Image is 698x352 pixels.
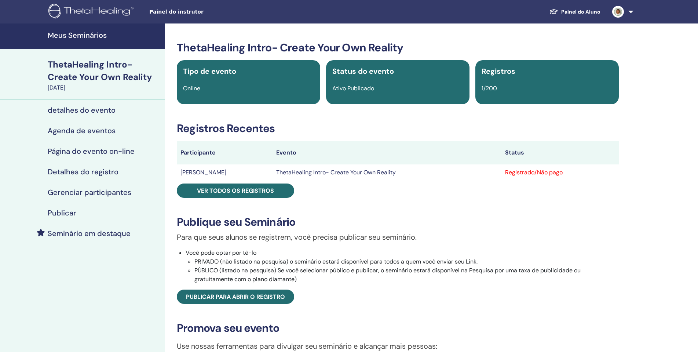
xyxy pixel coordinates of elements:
span: Registros [482,66,515,76]
h4: detalhes do evento [48,106,116,115]
td: ThetaHealing Intro- Create Your Own Reality [273,164,501,181]
a: Publicar para abrir o registro [177,290,294,304]
li: PÚBLICO (listado na pesquisa) Se você selecionar público e publicar, o seminário estará disponíve... [194,266,619,284]
h4: Detalhes do registro [48,167,118,176]
h4: Seminário em destaque [48,229,131,238]
th: Participante [177,141,273,164]
p: Use nossas ferramentas para divulgar seu seminário e alcançar mais pessoas: [177,341,619,352]
img: logo.png [48,4,136,20]
img: default.jpg [612,6,624,18]
span: Status do evento [332,66,394,76]
a: ThetaHealing Intro- Create Your Own Reality[DATE] [43,58,165,92]
span: Ativo Publicado [332,84,374,92]
a: Ver todos os registros [177,184,294,198]
span: Painel do instrutor [149,8,259,16]
h3: ThetaHealing Intro- Create Your Own Reality [177,41,619,54]
span: Online [183,84,200,92]
div: [DATE] [48,83,161,92]
h4: Gerenciar participantes [48,188,131,197]
li: Você pode optar por tê-lo [186,248,619,284]
span: Publicar para abrir o registro [186,293,285,301]
span: 1/200 [482,84,497,92]
h4: Meus Seminários [48,31,161,40]
td: [PERSON_NAME] [177,164,273,181]
h4: Publicar [48,208,76,217]
span: Tipo de evento [183,66,236,76]
th: Status [501,141,618,164]
a: Painel do Aluno [544,5,606,19]
h3: Registros Recentes [177,122,619,135]
li: PRIVADO (não listado na pesquisa) o seminário estará disponível para todos a quem você enviar seu... [194,257,619,266]
div: Registrado/Não pago [505,168,615,177]
h3: Publique seu Seminário [177,215,619,229]
span: Ver todos os registros [197,187,274,195]
th: Evento [273,141,501,164]
img: graduation-cap-white.svg [549,8,558,15]
h3: Promova seu evento [177,322,619,335]
p: Para que seus alunos se registrem, você precisa publicar seu seminário. [177,232,619,243]
h4: Página do evento on-line [48,147,135,156]
div: ThetaHealing Intro- Create Your Own Reality [48,58,161,83]
h4: Agenda de eventos [48,126,116,135]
